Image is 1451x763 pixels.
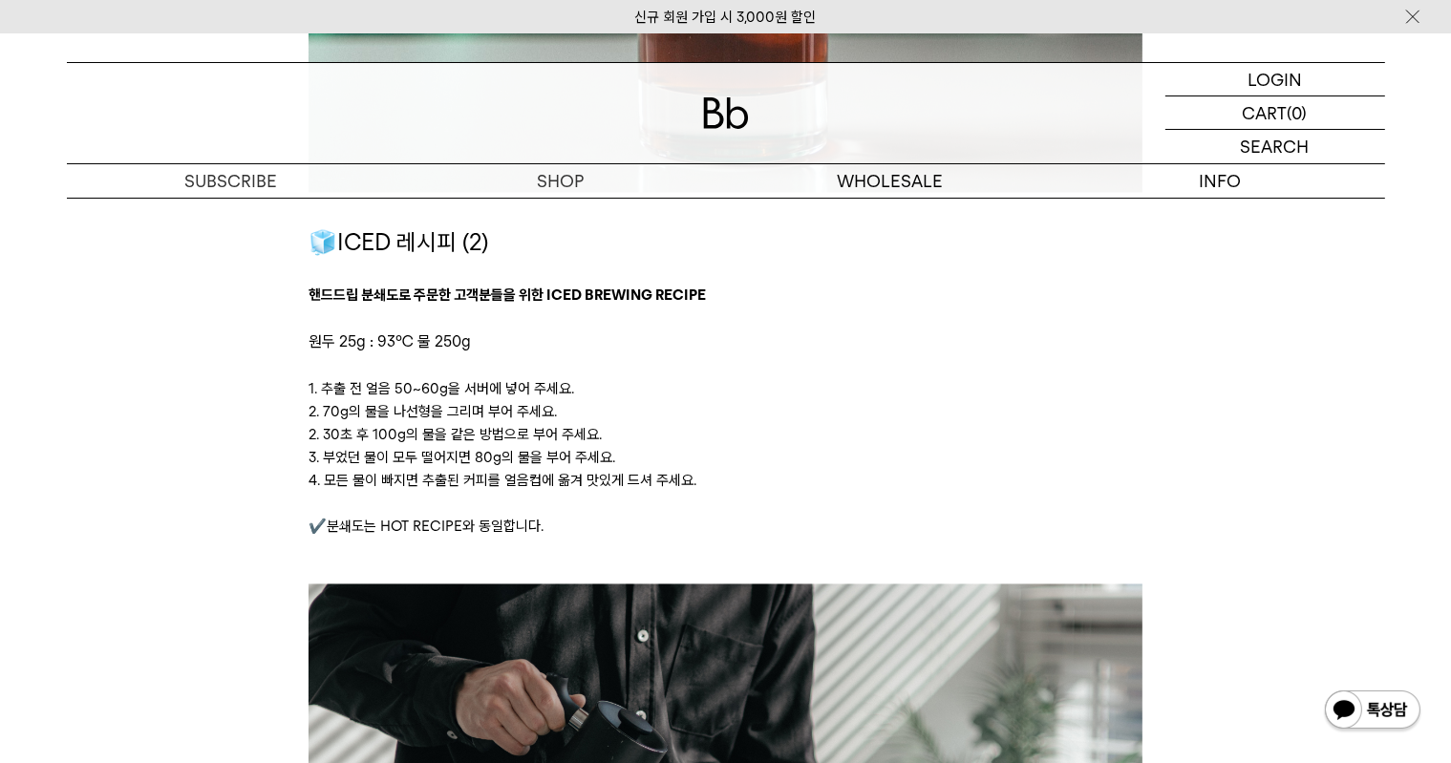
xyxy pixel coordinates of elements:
p: 2. 30초 후 100g의 물을 같은 방법으로 부어 주세요. [309,423,1142,446]
p: (0) [1288,96,1308,129]
p: 2. 70g의 물을 나선형을 그리며 부어 주세요. [309,400,1142,423]
p: INFO [1056,164,1385,198]
p: 3. 부었던 물이 모두 떨어지면 80g의 물을 부어 주세요. [309,446,1142,469]
p: LOGIN [1248,63,1302,95]
img: 로고 [703,97,749,129]
img: 카카오톡 채널 1:1 채팅 버튼 [1323,689,1422,734]
a: CART (0) [1165,96,1385,130]
a: 신규 회원 가입 시 3,000원 할인 [635,9,817,26]
span: 🧊ICED 레시피 (2) [309,228,488,256]
span: 원두 25g : 93℃ 물 250g [309,332,471,350]
b: 핸드드립 분쇄도로 주문한 고객분들을 위한 ICED BREWING RECIPE [309,286,706,304]
a: SUBSCRIBE [67,164,396,198]
a: LOGIN [1165,63,1385,96]
p: 1. 추출 전 얼음 50~60g을 서버에 넣어 주세요. [309,377,1142,400]
p: CART [1243,96,1288,129]
a: SHOP [396,164,726,198]
p: SEARCH [1241,130,1310,163]
p: WHOLESALE [726,164,1056,198]
p: 4. 모든 물이 빠지면 추출된 커피를 얼음컵에 옮겨 맛있게 드셔 주세요. ✔️분쇄도는 HOT RECIPE와 동일합니다. [309,469,1142,538]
